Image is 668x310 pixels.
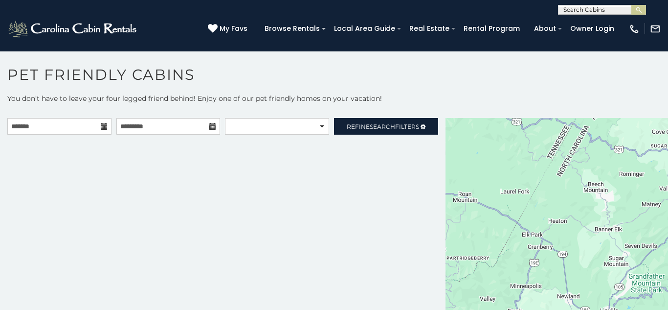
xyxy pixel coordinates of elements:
[7,19,139,39] img: White-1-2.png
[370,123,395,130] span: Search
[629,24,640,34] img: phone-regular-white.png
[529,21,561,36] a: About
[329,21,400,36] a: Local Area Guide
[260,21,325,36] a: Browse Rentals
[404,21,454,36] a: Real Estate
[208,24,250,34] a: My Favs
[459,21,525,36] a: Rental Program
[650,24,661,34] img: mail-regular-white.png
[347,123,419,130] span: Refine Filters
[565,21,619,36] a: Owner Login
[334,118,438,135] a: RefineSearchFilters
[220,24,247,34] span: My Favs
